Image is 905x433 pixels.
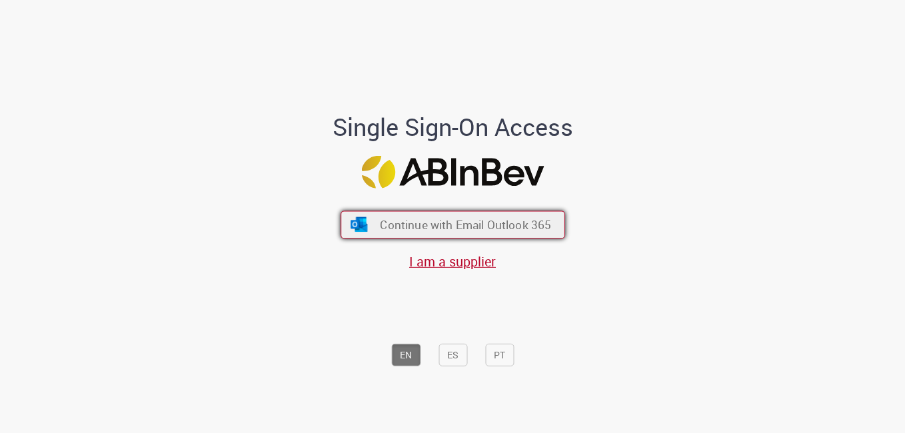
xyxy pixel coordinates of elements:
[268,113,638,140] h1: Single Sign-On Access
[409,252,496,270] a: I am a supplier
[485,344,514,366] button: PT
[361,156,544,189] img: Logo ABInBev
[380,217,551,232] span: Continue with Email Outlook 365
[439,344,467,366] button: ES
[341,211,565,239] button: ícone Azure/Microsoft 360 Continue with Email Outlook 365
[349,217,369,232] img: ícone Azure/Microsoft 360
[391,344,421,366] button: EN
